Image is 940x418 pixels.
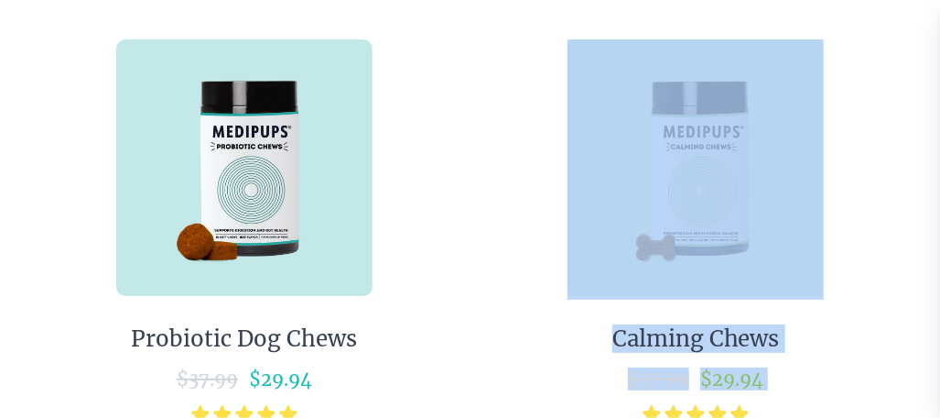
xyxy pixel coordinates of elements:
[700,368,763,390] span: $ 29.94
[177,368,238,390] span: $ 37.99
[567,39,824,296] img: Calming Chews - Medipups
[628,368,689,390] span: $ 37.99
[249,368,312,390] span: $ 29.94
[116,39,373,296] img: Probiotic Dog Chews - Medipups
[131,325,357,353] div: Probiotic Dog Chews
[612,325,780,353] div: Calming Chews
